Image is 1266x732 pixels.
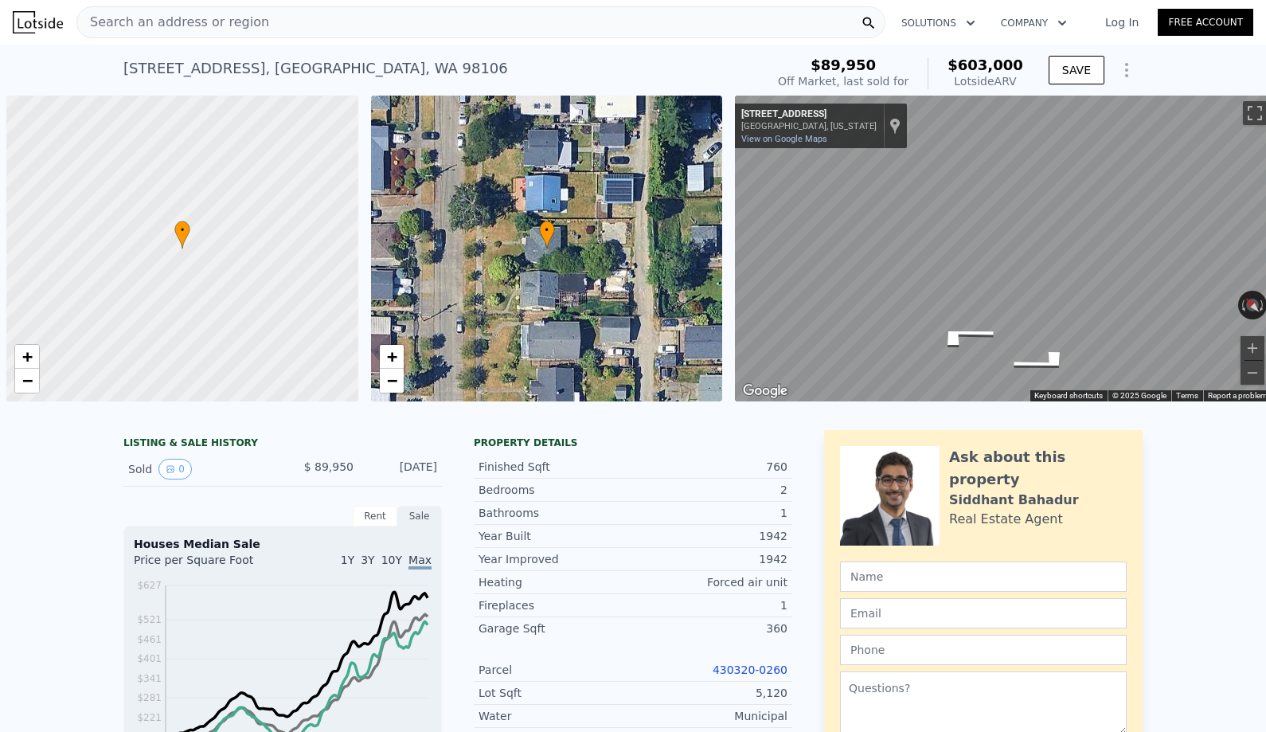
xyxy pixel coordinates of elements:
div: • [539,221,555,249]
button: SAVE [1049,56,1104,84]
div: Finished Sqft [479,459,633,475]
div: Bedrooms [479,482,633,498]
span: 10Y [381,554,402,566]
a: Free Account [1158,9,1253,36]
tspan: $341 [137,673,162,684]
button: Company [988,9,1080,37]
div: Parcel [479,662,633,678]
button: Show Options [1111,54,1143,86]
button: Zoom in [1241,336,1264,360]
button: Solutions [889,9,988,37]
div: [STREET_ADDRESS] [741,108,877,121]
a: Zoom out [380,369,404,393]
input: Email [840,598,1127,628]
span: $ 89,950 [304,460,354,473]
tspan: $627 [137,580,162,591]
div: Lot Sqft [479,685,633,701]
div: Ask about this property [949,446,1127,491]
div: 1 [633,597,787,613]
div: 1 [633,505,787,521]
tspan: $281 [137,692,162,703]
img: Lotside [13,11,63,33]
tspan: $461 [137,634,162,645]
button: View historical data [158,459,192,480]
div: LISTING & SALE HISTORY [123,436,442,452]
div: Real Estate Agent [949,510,1063,529]
a: Zoom out [15,369,39,393]
img: Google [739,381,791,401]
button: Keyboard shortcuts [1034,390,1103,401]
button: Rotate counterclockwise [1238,291,1247,319]
button: Zoom out [1241,361,1264,385]
path: Go South, 20th Ave SW [986,344,1104,379]
div: [DATE] [366,459,437,480]
tspan: $521 [137,614,162,625]
a: Show location on map [889,117,901,135]
tspan: $401 [137,653,162,664]
div: 5,120 [633,685,787,701]
input: Name [840,562,1127,592]
span: Search an address or region [77,13,269,32]
span: + [22,346,33,366]
path: Go North, 20th Ave SW [903,318,1022,353]
span: $89,950 [811,57,876,73]
div: Forced air unit [633,574,787,590]
div: Rent [353,506,397,526]
a: Log In [1086,14,1158,30]
div: Bathrooms [479,505,633,521]
span: • [174,223,190,237]
div: [GEOGRAPHIC_DATA], [US_STATE] [741,121,877,131]
div: • [174,221,190,249]
a: Open this area in Google Maps (opens a new window) [739,381,791,401]
div: 1942 [633,551,787,567]
span: • [539,223,555,237]
div: Sold [128,459,270,480]
div: Sale [397,506,442,526]
span: + [386,346,397,366]
div: 1942 [633,528,787,544]
div: Municipal [633,708,787,724]
div: Fireplaces [479,597,633,613]
a: Zoom in [15,345,39,369]
div: Houses Median Sale [134,536,432,552]
a: View on Google Maps [741,134,827,144]
div: Year Improved [479,551,633,567]
div: Year Built [479,528,633,544]
span: − [22,370,33,390]
span: 3Y [361,554,374,566]
span: − [386,370,397,390]
span: 1Y [341,554,354,566]
a: 430320-0260 [713,663,787,676]
div: Off Market, last sold for [778,73,908,89]
tspan: $221 [137,712,162,723]
div: Lotside ARV [948,73,1023,89]
div: Price per Square Foot [134,552,283,577]
a: Zoom in [380,345,404,369]
span: © 2025 Google [1112,391,1166,400]
input: Phone [840,635,1127,665]
div: Property details [474,436,792,449]
div: Garage Sqft [479,620,633,636]
div: Heating [479,574,633,590]
span: Max [408,554,432,570]
div: Siddhant Bahadur [949,491,1079,510]
div: 2 [633,482,787,498]
div: 360 [633,620,787,636]
span: $603,000 [948,57,1023,73]
div: [STREET_ADDRESS] , [GEOGRAPHIC_DATA] , WA 98106 [123,57,508,80]
div: 760 [633,459,787,475]
a: Terms (opens in new tab) [1176,391,1198,400]
div: Water [479,708,633,724]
